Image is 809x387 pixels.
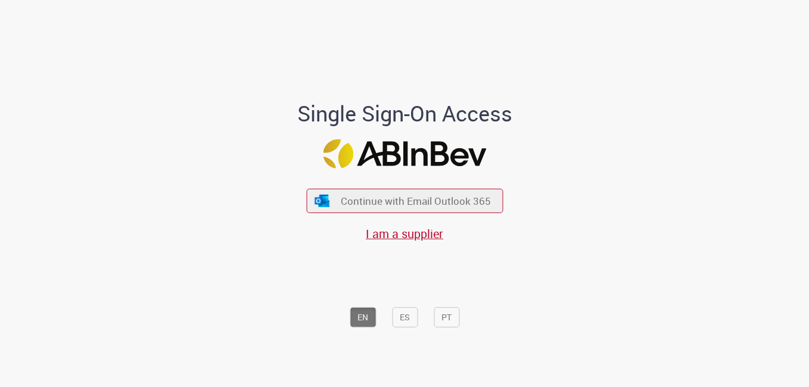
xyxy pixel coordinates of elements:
img: ícone Azure/Microsoft 360 [314,195,331,207]
span: Continue with Email Outlook 365 [341,194,491,208]
img: Logo ABInBev [323,139,486,168]
button: ícone Azure/Microsoft 360 Continue with Email Outlook 365 [306,189,503,213]
button: PT [434,307,459,327]
button: EN [350,307,376,327]
button: ES [392,307,418,327]
h1: Single Sign-On Access [239,101,570,125]
a: I am a supplier [366,226,443,242]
